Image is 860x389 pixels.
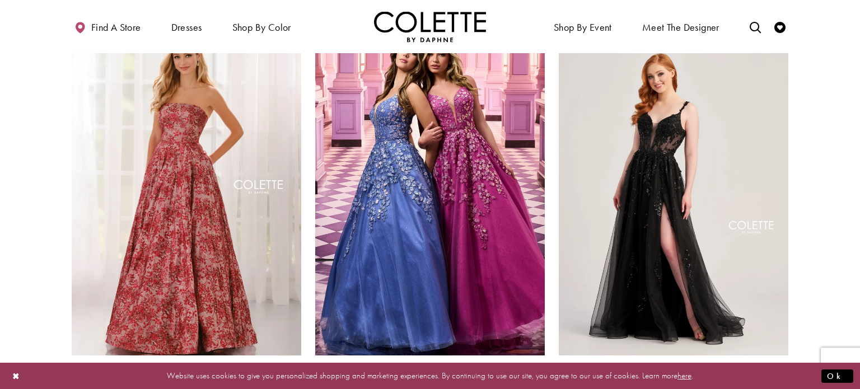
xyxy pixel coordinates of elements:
a: Visit Colette by Daphne Style No. CL8420 Page [315,22,545,355]
span: Shop by color [230,11,294,42]
span: Dresses [171,22,202,33]
button: Submit Dialog [821,369,853,383]
a: Check Wishlist [772,11,788,42]
a: Find a store [72,11,143,42]
a: Meet the designer [639,11,722,42]
span: Shop By Event [551,11,615,42]
p: Website uses cookies to give you personalized shopping and marketing experiences. By continuing t... [81,368,779,383]
a: Visit Colette by Daphne Style No. CL5287 Page [559,22,788,355]
a: Visit Colette by Daphne Style No. CL6002 Page [72,22,301,355]
a: Toggle search [747,11,764,42]
span: Find a store [91,22,141,33]
span: Meet the designer [642,22,719,33]
a: here [677,370,691,381]
span: Shop by color [232,22,291,33]
span: Dresses [169,11,205,42]
button: Close Dialog [7,366,26,386]
a: Visit Home Page [374,11,486,42]
span: Shop By Event [554,22,612,33]
img: Colette by Daphne [374,11,486,42]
